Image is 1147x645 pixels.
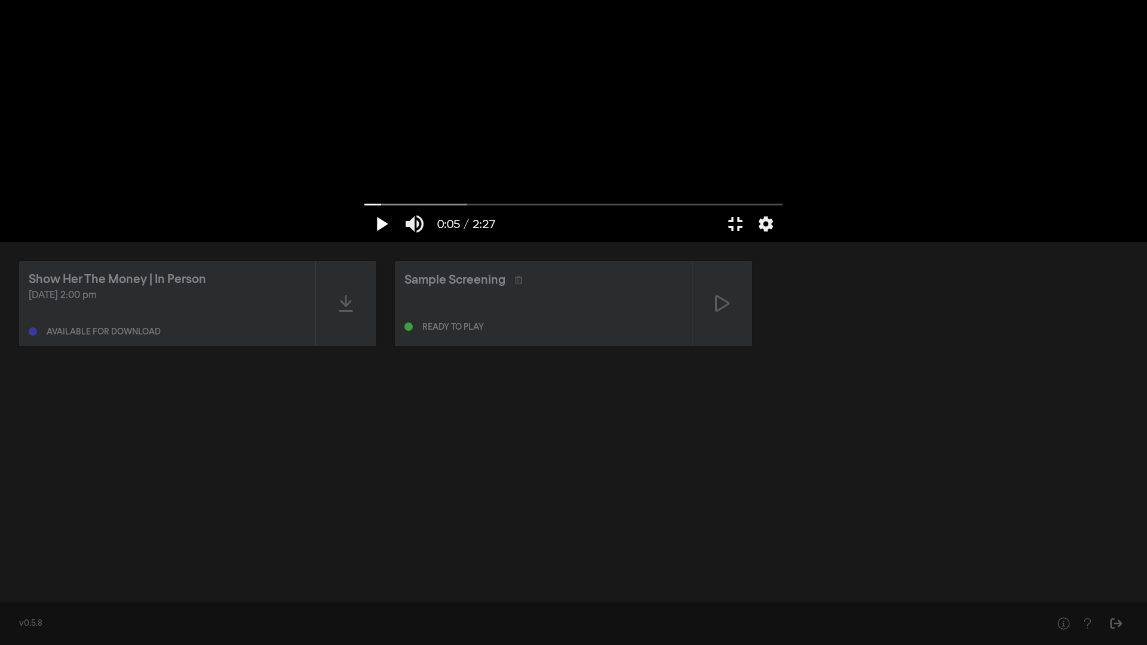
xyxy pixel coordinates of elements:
[431,206,501,242] button: 0:05 / 2:27
[364,206,398,242] button: Воспроизвести
[398,206,431,242] button: Отключить звук
[1075,612,1099,635] button: Help
[1051,612,1075,635] button: Help
[29,288,306,303] div: [DATE] 2:00 pm
[752,206,780,242] button: Дополнительные настройки
[19,618,1028,630] div: v0.5.8
[422,323,484,331] div: Ready to play
[1104,612,1128,635] button: Sign Out
[719,206,752,242] button: Обычный режим
[29,271,206,288] div: Show Her The Money | In Person
[47,328,161,336] div: Available for download
[404,271,505,289] div: Sample Screening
